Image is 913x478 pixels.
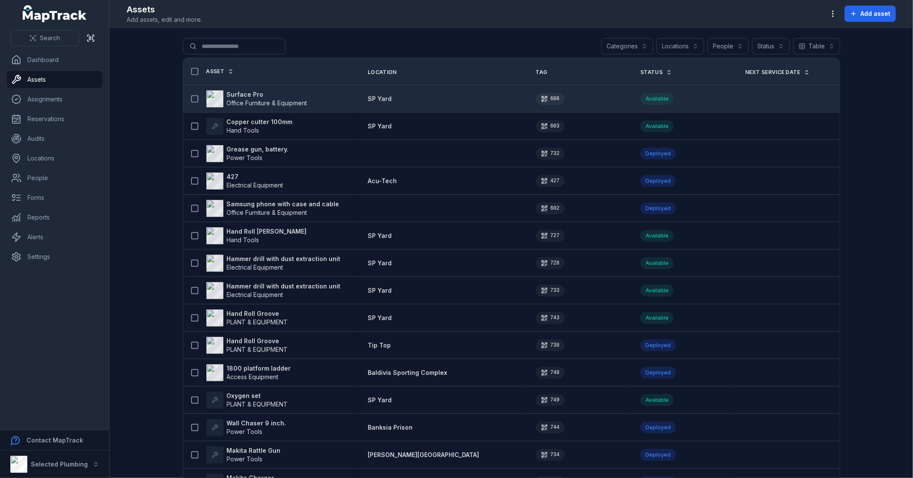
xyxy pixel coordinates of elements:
div: 734 [536,449,565,461]
a: Makita Rattle GunPower Tools [206,446,281,463]
a: [PERSON_NAME][GEOGRAPHIC_DATA] [368,451,479,459]
a: SP Yard [368,259,392,267]
div: 603 [536,120,565,132]
a: SP Yard [368,95,392,103]
span: Location [368,69,396,76]
div: 602 [536,202,565,214]
span: Office Furniture & Equipment [227,209,307,216]
a: Assignments [7,91,102,108]
div: 743 [536,312,565,324]
div: 728 [536,257,565,269]
div: 749 [536,394,565,406]
strong: Makita Rattle Gun [227,446,281,455]
h2: Assets [127,3,202,15]
a: Status [640,69,672,76]
span: Office Furniture & Equipment [227,99,307,107]
strong: 1800 platform ladder [227,364,291,373]
span: Tag [536,69,547,76]
div: Deployed [640,422,676,433]
span: Electrical Equipment [227,264,283,271]
button: Categories [601,38,653,54]
strong: Hand Roll Groove [227,337,288,345]
a: Assets [7,71,102,88]
a: Hand Roll [PERSON_NAME]Hand Tools [206,227,307,244]
div: Deployed [640,339,676,351]
div: 732 [536,148,565,160]
a: Grease gun, battery.Power Tools [206,145,289,162]
a: People [7,169,102,187]
span: Add asset [860,9,890,18]
span: Banksia Prison [368,424,413,431]
a: Alerts [7,229,102,246]
strong: 427 [227,172,283,181]
strong: Surface Pro [227,90,307,99]
button: Add asset [845,6,896,22]
div: 738 [536,339,565,351]
span: Tip Top [368,341,391,349]
span: Hand Tools [227,127,259,134]
strong: Contact MapTrack [27,436,83,444]
span: Power Tools [227,154,263,161]
button: Status [752,38,790,54]
a: SP Yard [368,122,392,131]
span: SP Yard [368,95,392,102]
div: 727 [536,230,565,242]
a: Samsung phone with case and cableOffice Furniture & Equipment [206,200,339,217]
div: Available [640,257,674,269]
a: Locations [7,150,102,167]
span: SP Yard [368,232,392,239]
strong: Wall Chaser 9 inch. [227,419,286,428]
button: Table [793,38,840,54]
div: Available [640,93,674,105]
strong: Selected Plumbing [31,460,88,468]
div: Available [640,285,674,297]
div: 427 [536,175,565,187]
div: 733 [536,285,565,297]
div: Deployed [640,175,676,187]
strong: Copper cutter 100mm [227,118,293,126]
span: PLANT & EQUIPMENT [227,401,288,408]
span: Asset [206,68,225,75]
a: Audits [7,130,102,147]
a: Dashboard [7,51,102,68]
span: Hand Tools [227,236,259,243]
a: SP Yard [368,396,392,404]
div: 608 [536,93,565,105]
a: Tip Top [368,341,391,350]
strong: Hand Roll Groove [227,309,288,318]
a: Hammer drill with dust extraction unitElectrical Equipment [206,255,341,272]
div: Available [640,230,674,242]
span: Status [640,69,663,76]
a: Asset [206,68,234,75]
button: Locations [657,38,704,54]
div: 744 [536,422,565,433]
a: SP Yard [368,232,392,240]
span: PLANT & EQUIPMENT [227,318,288,326]
span: Baldivis Sporting Complex [368,369,447,376]
span: PLANT & EQUIPMENT [227,346,288,353]
a: Acu-Tech [368,177,397,185]
div: Deployed [640,449,676,461]
strong: Oxygen set [227,392,288,400]
a: MapTrack [23,5,87,22]
div: Deployed [640,367,676,379]
span: Access Equipment [227,373,279,380]
a: Forms [7,189,102,206]
strong: Hammer drill with dust extraction unit [227,255,341,263]
div: Deployed [640,202,676,214]
a: Baldivis Sporting Complex [368,368,447,377]
a: Hand Roll GroovePLANT & EQUIPMENT [206,309,288,327]
strong: Grease gun, battery. [227,145,289,154]
span: SP Yard [368,396,392,404]
span: Search [40,34,60,42]
div: Available [640,394,674,406]
a: Oxygen setPLANT & EQUIPMENT [206,392,288,409]
div: Deployed [640,148,676,160]
span: SP Yard [368,287,392,294]
a: Hammer drill with dust extraction unitElectrical Equipment [206,282,341,299]
a: Reports [7,209,102,226]
a: 427Electrical Equipment [206,172,283,190]
a: Hand Roll GroovePLANT & EQUIPMENT [206,337,288,354]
